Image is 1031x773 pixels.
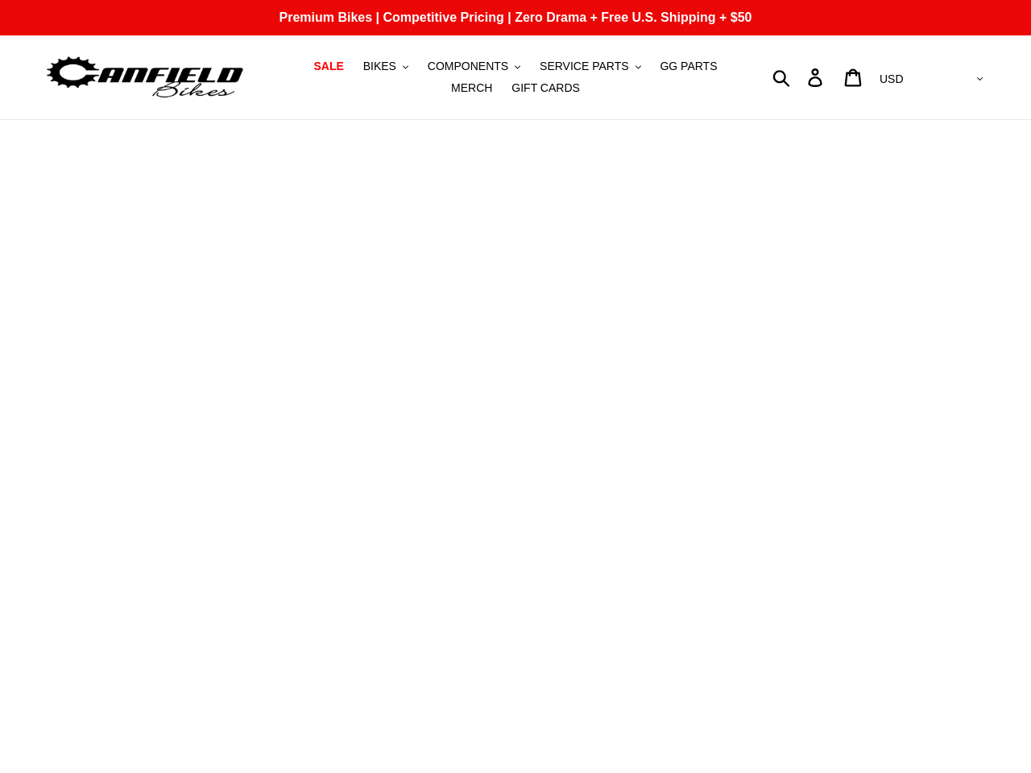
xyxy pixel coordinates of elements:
[420,56,528,77] button: COMPONENTS
[305,56,351,77] a: SALE
[44,52,246,103] img: Canfield Bikes
[540,60,628,73] span: SERVICE PARTS
[428,60,508,73] span: COMPONENTS
[511,81,580,95] span: GIFT CARDS
[503,77,588,99] a: GIFT CARDS
[451,81,492,95] span: MERCH
[355,56,416,77] button: BIKES
[652,56,725,77] a: GG PARTS
[313,60,343,73] span: SALE
[660,60,717,73] span: GG PARTS
[363,60,396,73] span: BIKES
[532,56,648,77] button: SERVICE PARTS
[443,77,500,99] a: MERCH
